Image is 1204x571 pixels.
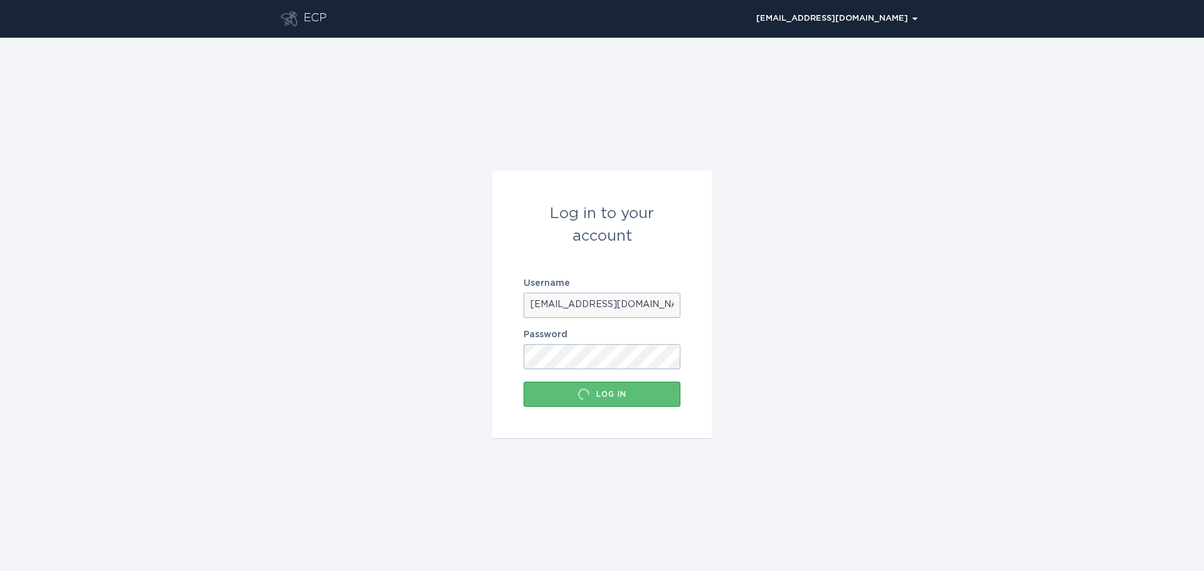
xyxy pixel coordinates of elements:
div: Log in [530,388,674,401]
label: Password [524,330,680,339]
div: Loading [578,388,590,401]
div: Popover menu [751,9,923,28]
label: Username [524,279,680,288]
button: Log in [524,382,680,407]
div: ECP [304,11,327,26]
button: Open user account details [751,9,923,28]
div: [EMAIL_ADDRESS][DOMAIN_NAME] [756,15,917,23]
div: Log in to your account [524,202,680,248]
button: Go to dashboard [281,11,297,26]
